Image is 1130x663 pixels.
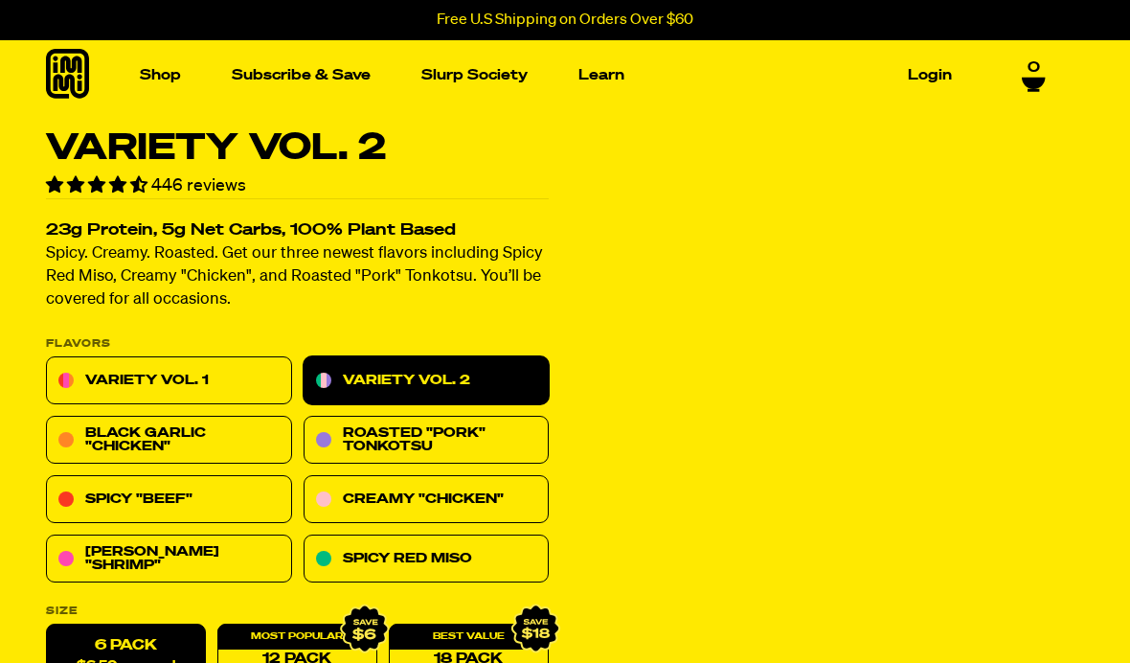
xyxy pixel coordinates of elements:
nav: Main navigation [132,40,960,110]
a: Shop [132,60,189,90]
h1: Variety Vol. 2 [46,130,549,167]
p: Spicy. Creamy. Roasted. Get our three newest flavors including Spicy Red Miso, Creamy "Chicken", ... [46,243,549,312]
span: 0 [1028,59,1040,77]
a: Spicy Red Miso [304,536,550,583]
a: Slurp Society [414,60,535,90]
span: 446 reviews [151,177,246,194]
a: Black Garlic "Chicken" [46,417,292,465]
p: Flavors [46,339,549,350]
a: [PERSON_NAME] "Shrimp" [46,536,292,583]
a: 0 [1022,59,1046,92]
a: Variety Vol. 2 [304,357,550,405]
h2: 23g Protein, 5g Net Carbs, 100% Plant Based [46,223,549,240]
a: Login [900,60,960,90]
a: Creamy "Chicken" [304,476,550,524]
label: Size [46,606,549,617]
p: Free U.S Shipping on Orders Over $60 [437,11,693,29]
span: 4.70 stars [46,177,151,194]
a: Variety Vol. 1 [46,357,292,405]
a: Learn [571,60,632,90]
a: Subscribe & Save [224,60,378,90]
a: Spicy "Beef" [46,476,292,524]
a: Roasted "Pork" Tonkotsu [304,417,550,465]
